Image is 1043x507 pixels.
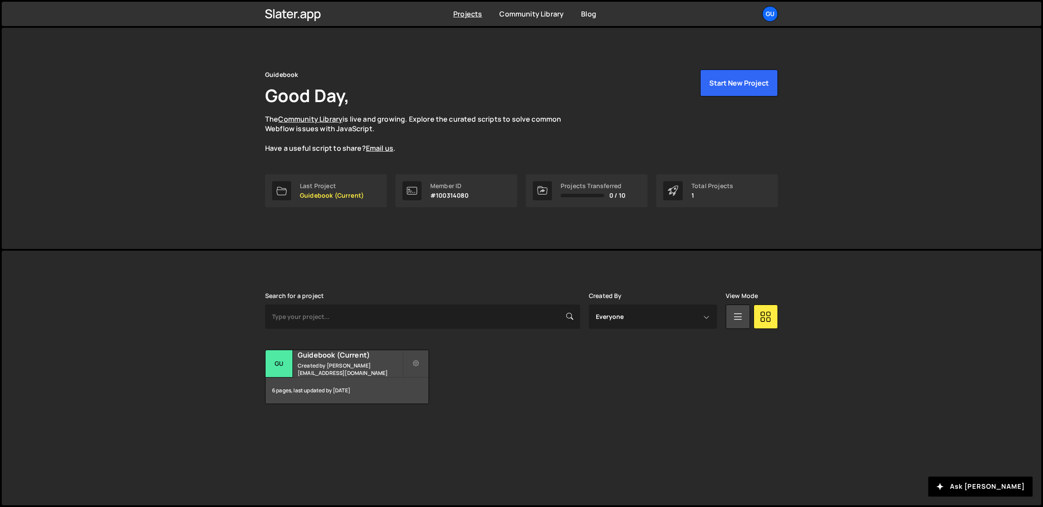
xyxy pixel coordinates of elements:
[265,114,578,153] p: The is live and growing. Explore the curated scripts to solve common Webflow issues with JavaScri...
[499,9,564,19] a: Community Library
[298,350,402,360] h2: Guidebook (Current)
[300,192,364,199] p: Guidebook (Current)
[300,182,364,189] div: Last Project
[453,9,482,19] a: Projects
[609,192,625,199] span: 0 / 10
[589,292,622,299] label: Created By
[928,477,1033,497] button: Ask [PERSON_NAME]
[366,143,393,153] a: Email us
[265,292,324,299] label: Search for a project
[265,305,580,329] input: Type your project...
[278,114,342,124] a: Community Library
[691,192,733,199] p: 1
[762,6,778,22] a: Gu
[266,350,293,378] div: Gu
[265,83,349,107] h1: Good Day,
[430,192,469,199] p: #100314080
[561,182,625,189] div: Projects Transferred
[265,70,298,80] div: Guidebook
[265,174,387,207] a: Last Project Guidebook (Current)
[691,182,733,189] div: Total Projects
[430,182,469,189] div: Member ID
[265,350,429,404] a: Gu Guidebook (Current) Created by [PERSON_NAME][EMAIL_ADDRESS][DOMAIN_NAME] 6 pages, last updated...
[726,292,758,299] label: View Mode
[298,362,402,377] small: Created by [PERSON_NAME][EMAIL_ADDRESS][DOMAIN_NAME]
[700,70,778,96] button: Start New Project
[266,378,428,404] div: 6 pages, last updated by [DATE]
[581,9,596,19] a: Blog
